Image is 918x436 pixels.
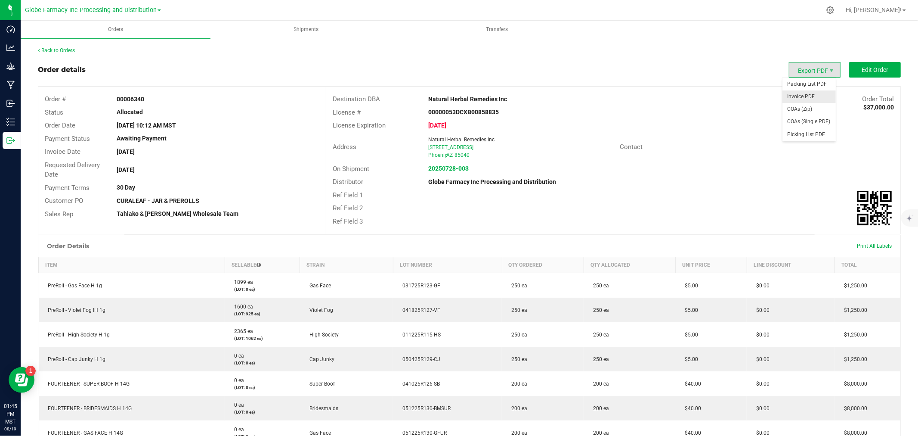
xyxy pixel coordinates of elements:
strong: [DATE] [117,166,135,173]
strong: $37,000.00 [863,104,894,111]
inline-svg: Dashboard [6,25,15,34]
iframe: Resource center [9,367,34,393]
span: Customer PO [45,197,83,205]
span: COAs (Single PDF) [782,115,836,128]
span: PreRoll - Gas Face H 1g [44,283,102,289]
strong: Allocated [117,109,143,115]
span: 0 ea [230,427,244,433]
span: $0.00 [752,405,770,411]
span: $5.00 [680,356,698,362]
span: Order Date [45,121,75,129]
span: 250 ea [589,307,609,313]
span: PreRoll - High Society H 1g [44,332,110,338]
li: Packing List PDF [782,78,836,90]
span: 051225R130-GFUR [398,430,447,436]
span: $0.00 [752,283,770,289]
span: 0 ea [230,377,244,383]
strong: [DATE] [428,122,446,129]
span: $0.00 [752,332,770,338]
span: 051225R130-BMSUR [398,405,451,411]
span: FOURTEENER - SUPER BOOF H 14G [44,381,130,387]
p: (LOT: 1062 ea) [230,335,295,342]
li: Picking List PDF [782,128,836,141]
strong: 00000053DCXB00858835 [428,109,499,115]
span: Gas Face [305,283,331,289]
strong: [DATE] 10:12 AM MST [117,122,176,129]
p: 01:45 PM MST [4,402,17,426]
span: Payment Status [45,135,90,143]
span: Payment Terms [45,184,90,192]
span: 200 ea [589,381,609,387]
span: FOURTEENER - GAS FACE H 14G [44,430,124,436]
a: 20250728-003 [428,165,469,172]
inline-svg: Grow [6,62,15,71]
span: 2365 ea [230,328,253,334]
a: Back to Orders [38,47,75,53]
span: Contact [620,143,643,151]
span: Ref Field 3 [333,218,363,225]
th: Strain [300,257,393,273]
span: License Expiration [333,121,386,129]
span: 250 ea [507,307,527,313]
span: Natural Herbal Remedies Inc [428,137,495,143]
a: Shipments [211,21,401,39]
strong: Globe Farmacy Inc Processing and Distribution [428,178,556,185]
span: High Society [305,332,339,338]
span: Status [45,109,63,116]
span: $40.00 [680,430,701,436]
span: Hi, [PERSON_NAME]! [846,6,902,13]
span: Requested Delivery Date [45,161,100,179]
span: $1,250.00 [840,356,868,362]
th: Item [39,257,225,273]
span: 200 ea [589,430,609,436]
span: Destination DBA [333,95,380,103]
span: 250 ea [589,356,609,362]
span: 041025R126-SB [398,381,440,387]
span: 1899 ea [230,279,253,285]
span: Gas Face [305,430,331,436]
strong: Tahlako & [PERSON_NAME] Wholesale Team [117,210,238,217]
span: Order Total [862,95,894,103]
button: Edit Order [849,62,901,78]
qrcode: 00006340 [857,191,892,225]
p: (LOT: 0 ea) [230,384,295,391]
span: 0 ea [230,353,244,359]
th: Sellable [225,257,300,273]
p: (LOT: 0 ea) [230,360,295,366]
span: 85040 [454,152,470,158]
iframe: Resource center unread badge [25,366,36,376]
span: Super Boof [305,381,335,387]
a: Orders [21,21,210,39]
span: 041825R127-VF [398,307,440,313]
span: On Shipment [333,165,369,173]
a: Transfers [402,21,592,39]
span: $40.00 [680,381,701,387]
th: Qty Allocated [584,257,675,273]
p: 08/19 [4,426,17,432]
span: $0.00 [752,430,770,436]
span: Export PDF [789,62,841,78]
span: $8,000.00 [840,405,868,411]
span: $8,000.00 [840,430,868,436]
th: Lot Number [393,257,502,273]
span: 250 ea [507,356,527,362]
span: 200 ea [507,430,527,436]
p: (LOT: 925 ea) [230,311,295,317]
span: $1,250.00 [840,283,868,289]
strong: CURALEAF - JAR & PREROLLS [117,197,199,204]
span: Print All Labels [857,243,892,249]
span: Invoice PDF [782,90,836,103]
span: Transfers [474,26,519,33]
strong: 30 Day [117,184,135,191]
span: $5.00 [680,332,698,338]
li: COAs (Zip) [782,103,836,115]
span: $0.00 [752,356,770,362]
span: $0.00 [752,307,770,313]
inline-svg: Inventory [6,118,15,126]
div: Order details [38,65,86,75]
span: $5.00 [680,283,698,289]
span: 200 ea [589,405,609,411]
span: PreRoll - Violet Fog IH 1g [44,307,106,313]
